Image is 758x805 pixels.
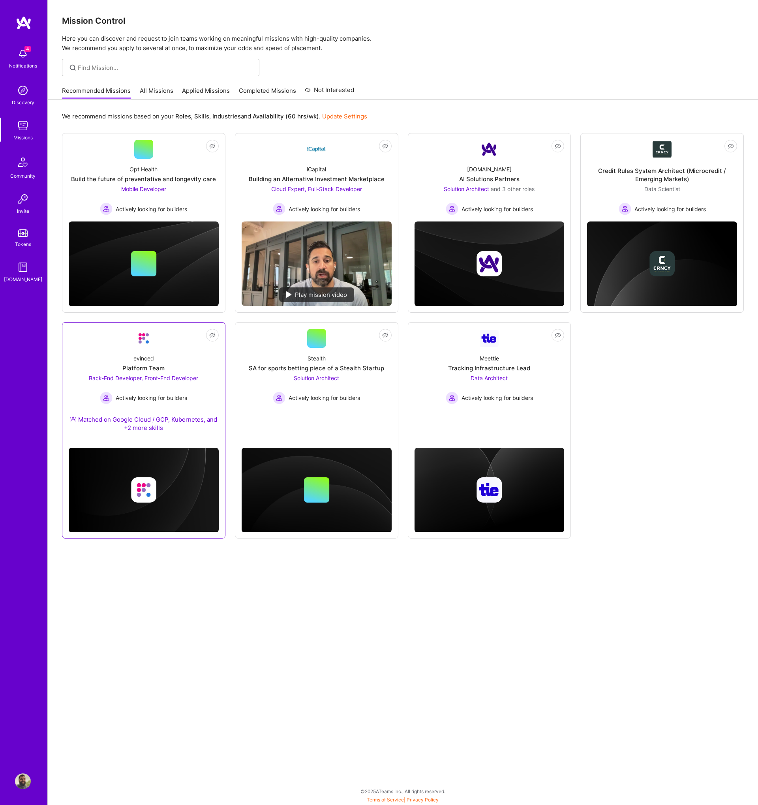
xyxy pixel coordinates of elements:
[12,98,34,107] div: Discovery
[477,477,502,503] img: Company logo
[47,781,758,801] div: © 2025 ATeams Inc., All rights reserved.
[242,329,392,427] a: StealthSA for sports betting piece of a Stealth StartupSolution Architect Actively looking for bu...
[89,375,198,381] span: Back-End Developer, Front-End Developer
[131,477,156,503] img: Company logo
[122,364,165,372] div: Platform Team
[322,113,367,120] a: Update Settings
[415,140,565,215] a: Company Logo[DOMAIN_NAME]AI Solutions PartnersSolution Architect and 3 other rolesActively lookin...
[62,112,367,120] p: We recommend missions based on your , , and .
[555,143,561,149] i: icon EyeClosed
[446,392,458,404] img: Actively looking for builders
[17,207,29,215] div: Invite
[307,140,326,159] img: Company Logo
[134,329,153,348] img: Company Logo
[728,143,734,149] i: icon EyeClosed
[15,191,31,207] img: Invite
[10,172,36,180] div: Community
[62,34,744,53] p: Here you can discover and request to join teams working on meaningful missions with high-quality ...
[382,332,388,338] i: icon EyeClosed
[242,448,392,533] img: cover
[448,364,530,372] div: Tracking Infrastructure Lead
[62,86,131,99] a: Recommended Missions
[62,16,744,26] h3: Mission Control
[462,205,533,213] span: Actively looking for builders
[555,332,561,338] i: icon EyeClosed
[649,251,675,276] img: Company logo
[367,797,439,803] span: |
[462,394,533,402] span: Actively looking for builders
[587,140,737,215] a: Company LogoCredit Rules System Architect (Microcredit / Emerging Markets)Data Scientist Actively...
[209,143,216,149] i: icon EyeClosed
[15,259,31,275] img: guide book
[69,221,219,306] img: cover
[15,46,31,62] img: bell
[100,203,113,215] img: Actively looking for builders
[15,118,31,133] img: teamwork
[273,203,285,215] img: Actively looking for builders
[467,165,512,173] div: [DOMAIN_NAME]
[253,113,319,120] b: Availability (60 hrs/wk)
[446,203,458,215] img: Actively looking for builders
[289,394,360,402] span: Actively looking for builders
[480,354,499,362] div: Meettie
[13,153,32,172] img: Community
[289,205,360,213] span: Actively looking for builders
[459,175,520,183] div: AI Solutions Partners
[15,240,31,248] div: Tokens
[9,62,37,70] div: Notifications
[634,205,706,213] span: Actively looking for builders
[273,392,285,404] img: Actively looking for builders
[69,448,219,533] img: cover
[71,175,216,183] div: Build the future of preventative and longevity care
[69,415,219,432] div: Matched on Google Cloud / GCP, Kubernetes, and +2 more skills
[307,165,326,173] div: iCapital
[18,229,28,237] img: tokens
[70,416,76,422] img: Ateam Purple Icon
[100,392,113,404] img: Actively looking for builders
[480,140,499,159] img: Company Logo
[249,364,384,372] div: SA for sports betting piece of a Stealth Startup
[305,85,354,99] a: Not Interested
[78,64,253,72] input: Find Mission...
[415,221,565,306] img: cover
[644,186,680,192] span: Data Scientist
[249,175,385,183] div: Building an Alternative Investment Marketplace
[294,375,339,381] span: Solution Architect
[13,133,33,142] div: Missions
[69,140,219,215] a: Opt HealthBuild the future of preventative and longevity careMobile Developer Actively looking fo...
[129,165,158,173] div: Opt Health
[444,186,489,192] span: Solution Architect
[116,394,187,402] span: Actively looking for builders
[415,448,565,533] img: cover
[140,86,173,99] a: All Missions
[587,167,737,183] div: Credit Rules System Architect (Microcredit / Emerging Markets)
[653,141,672,158] img: Company Logo
[209,332,216,338] i: icon EyeClosed
[121,186,166,192] span: Mobile Developer
[242,140,392,215] a: Company LogoiCapitalBuilding an Alternative Investment MarketplaceCloud Expert, Full-Stack Develo...
[407,797,439,803] a: Privacy Policy
[194,113,209,120] b: Skills
[415,329,565,427] a: Company LogoMeettieTracking Infrastructure LeadData Architect Actively looking for buildersActive...
[16,16,32,30] img: logo
[69,329,219,441] a: Company LogoevincedPlatform TeamBack-End Developer, Front-End Developer Actively looking for buil...
[279,287,354,302] div: Play mission video
[382,143,388,149] i: icon EyeClosed
[587,221,737,306] img: cover
[367,797,404,803] a: Terms of Service
[182,86,230,99] a: Applied Missions
[212,113,241,120] b: Industries
[271,186,362,192] span: Cloud Expert, Full-Stack Developer
[13,773,33,789] a: User Avatar
[116,205,187,213] span: Actively looking for builders
[471,375,508,381] span: Data Architect
[480,330,499,347] img: Company Logo
[286,291,292,298] img: play
[619,203,631,215] img: Actively looking for builders
[133,354,154,362] div: evinced
[491,186,535,192] span: and 3 other roles
[308,354,326,362] div: Stealth
[4,275,42,283] div: [DOMAIN_NAME]
[24,46,31,52] span: 4
[68,63,77,72] i: icon SearchGrey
